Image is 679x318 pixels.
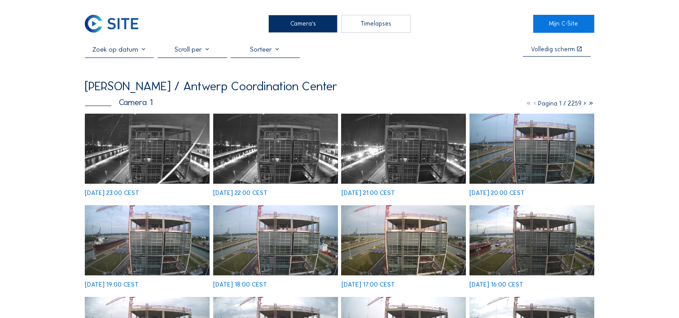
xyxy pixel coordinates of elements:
[213,190,267,196] div: [DATE] 22:00 CEST
[213,205,338,275] img: image_53313562
[85,114,210,184] img: image_53315197
[85,15,146,33] a: C-SITE Logo
[85,80,337,93] div: [PERSON_NAME] / Antwerp Coordination Center
[341,282,394,288] div: [DATE] 17:00 CEST
[469,190,525,196] div: [DATE] 20:00 CEST
[85,205,210,275] img: image_53313834
[341,190,394,196] div: [DATE] 21:00 CEST
[268,15,337,33] div: Camera's
[538,100,582,107] span: Pagina 1 / 2259
[469,114,594,184] img: image_53314203
[341,205,466,275] img: image_53312948
[85,45,154,53] input: Zoek op datum 󰅀
[531,46,575,53] div: Volledig scherm
[213,114,338,184] img: image_53314834
[469,282,523,288] div: [DATE] 16:00 CEST
[342,15,411,33] div: Timelapses
[341,114,466,184] img: image_53314476
[469,205,594,275] img: image_53312358
[213,282,267,288] div: [DATE] 18:00 CEST
[85,98,153,106] div: Camera 1
[533,15,594,33] a: Mijn C-Site
[85,15,138,33] img: C-SITE Logo
[85,190,139,196] div: [DATE] 23:00 CEST
[85,282,139,288] div: [DATE] 19:00 CEST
